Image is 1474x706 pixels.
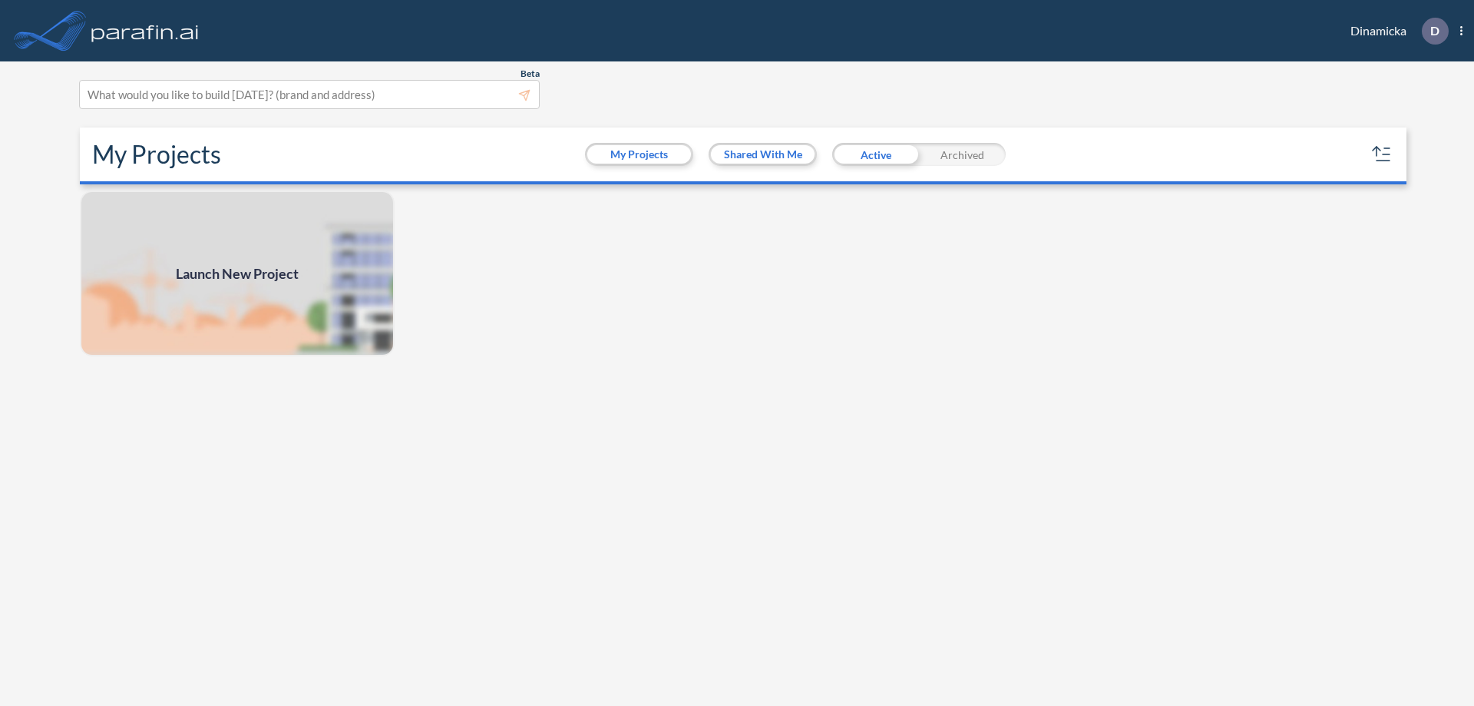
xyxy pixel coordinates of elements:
[521,68,540,80] span: Beta
[88,15,202,46] img: logo
[711,145,815,164] button: Shared With Me
[176,264,299,284] span: Launch New Project
[919,143,1006,166] div: Archived
[1327,18,1462,45] div: Dinamicka
[1430,24,1439,38] p: D
[1370,142,1394,167] button: sort
[80,191,395,356] a: Launch New Project
[587,145,691,164] button: My Projects
[832,143,919,166] div: Active
[92,140,221,169] h2: My Projects
[80,191,395,356] img: add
